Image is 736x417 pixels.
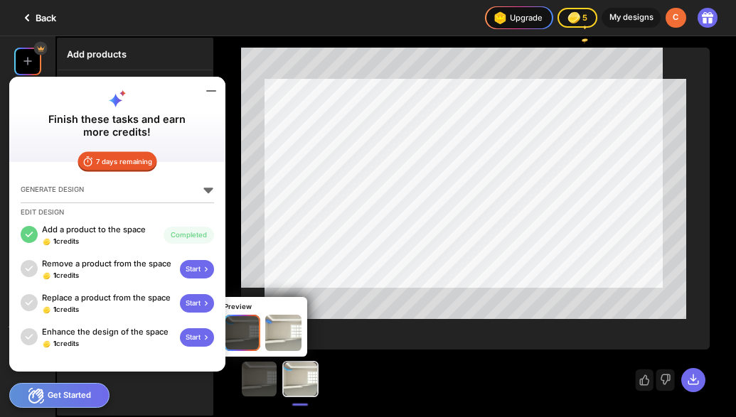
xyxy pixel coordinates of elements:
span: 1 [53,340,56,347]
div: C [666,8,686,28]
div: Get Started [9,383,110,408]
span: 1 [53,305,56,313]
span: 1 [53,271,56,279]
div: My designs [602,8,661,28]
div: Replace a product from the space [42,292,175,303]
div: Add products [58,38,213,70]
div: Preview [224,303,252,310]
div: credits [53,305,79,315]
div: Completed [164,227,214,243]
div: Start [180,328,214,347]
img: upgrade-nav-btn-icon.gif [491,9,509,27]
div: Finish these tasks and earn more credits! [42,113,193,138]
div: credits [53,340,79,349]
div: credits [53,237,79,247]
div: Start [180,260,214,278]
span: 5 [582,13,590,23]
div: Back [18,9,56,26]
div: Upgrade [491,9,543,27]
img: 50960455096104.webp [265,315,302,351]
div: 7 days remaining [78,151,156,172]
div: Remove a product from the space [42,258,175,269]
div: Add a product to the space [42,224,159,235]
img: 52109675211034.webp [225,316,259,350]
span: 1 [53,237,56,245]
div: Enhance the design of the space [42,326,175,337]
div: Start [180,294,214,313]
div: EDIT DESIGN [21,208,64,217]
div: GENERATE DESIGN [21,185,84,195]
div: credits [53,271,79,281]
